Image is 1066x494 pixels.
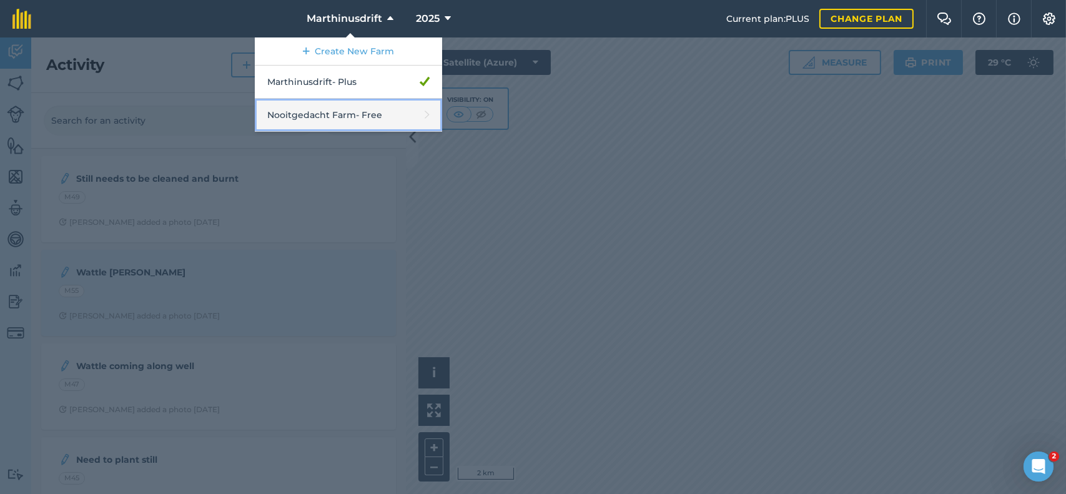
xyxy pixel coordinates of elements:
span: Marthinusdrift [307,11,382,26]
img: svg+xml;base64,PHN2ZyB4bWxucz0iaHR0cDovL3d3dy53My5vcmcvMjAwMC9zdmciIHdpZHRoPSIxNyIgaGVpZ2h0PSIxNy... [1008,11,1020,26]
iframe: Intercom live chat [1024,452,1054,482]
span: Current plan : PLUS [726,12,809,26]
span: 2 [1049,452,1059,462]
span: 2025 [416,11,440,26]
a: Change plan [819,9,914,29]
a: Nooitgedacht Farm- Free [255,99,442,132]
img: fieldmargin Logo [12,9,31,29]
a: Marthinusdrift- Plus [255,66,442,99]
img: A cog icon [1042,12,1057,25]
img: Two speech bubbles overlapping with the left bubble in the forefront [937,12,952,25]
a: Create New Farm [255,37,442,66]
img: A question mark icon [972,12,987,25]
